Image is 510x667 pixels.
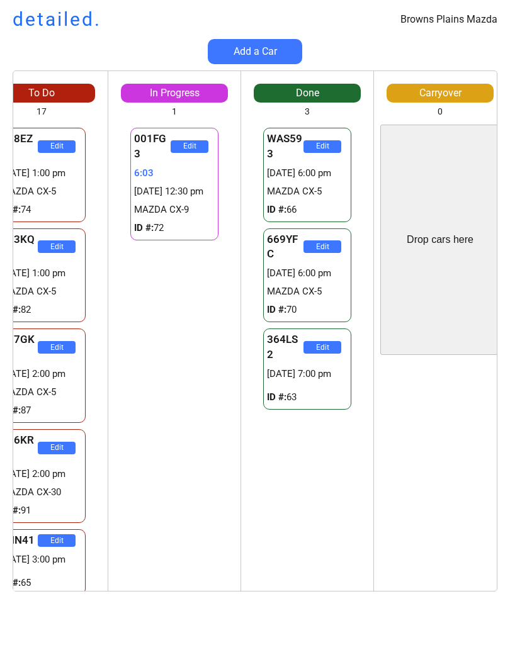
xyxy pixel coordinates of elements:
div: 72 [134,221,215,235]
strong: ID #: [267,304,286,315]
h1: detailed. [13,6,101,33]
div: 6:03 [134,167,215,180]
button: Edit [303,240,341,253]
div: [DATE] 7:00 pm [267,367,348,381]
div: 3 [305,106,310,118]
div: 697GK6 [1,332,38,362]
div: 058EZ6 [1,132,38,162]
button: Edit [38,240,76,253]
div: [DATE] 6:00 pm [267,267,348,280]
button: Edit [303,140,341,153]
div: 70 [267,303,348,317]
div: 616KR6 [1,433,38,463]
div: [DATE] 2:00 pm [1,468,82,481]
div: 17 [37,106,47,118]
div: WAS593 [267,132,303,162]
div: 63 [267,391,348,404]
div: MAZDA CX-5 [1,185,82,198]
div: 65 [1,576,82,590]
button: Edit [38,140,76,153]
div: 463KQ6 [1,232,38,262]
strong: ID #: [134,222,154,233]
strong: ID #: [267,204,286,215]
div: FHN41 [1,533,38,548]
div: 91 [1,504,82,517]
div: 669YFC [267,232,303,262]
div: [DATE] 3:00 pm [1,553,82,566]
div: MAZDA CX-5 [1,285,82,298]
div: [DATE] 1:00 pm [1,267,82,280]
button: Edit [303,341,341,354]
div: [DATE] 6:00 pm [267,167,348,180]
div: [DATE] 12:30 pm [134,185,215,198]
button: Edit [38,341,76,354]
div: 82 [1,303,82,317]
div: 74 [1,203,82,216]
div: 0 [438,106,443,118]
div: Browns Plains Mazda [400,13,497,26]
div: [DATE] 2:00 pm [1,367,82,381]
div: In Progress [121,86,228,100]
div: [DATE] 1:00 pm [1,167,82,180]
div: 001FG3 [134,132,171,162]
div: MAZDA CX-5 [1,386,82,399]
button: Edit [171,140,208,153]
div: Drop cars here [407,233,473,247]
div: MAZDA CX-5 [267,285,348,298]
strong: ID #: [267,391,286,403]
div: MAZDA CX-5 [267,185,348,198]
div: MAZDA CX-9 [134,203,215,216]
div: Carryover [387,86,494,100]
button: Edit [38,534,76,547]
div: 364LS2 [267,332,303,362]
button: Edit [38,442,76,454]
div: MAZDA CX-30 [1,486,82,499]
button: Add a Car [208,39,302,64]
div: 87 [1,404,82,417]
div: 66 [267,203,348,216]
div: 1 [172,106,177,118]
div: Done [254,86,361,100]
